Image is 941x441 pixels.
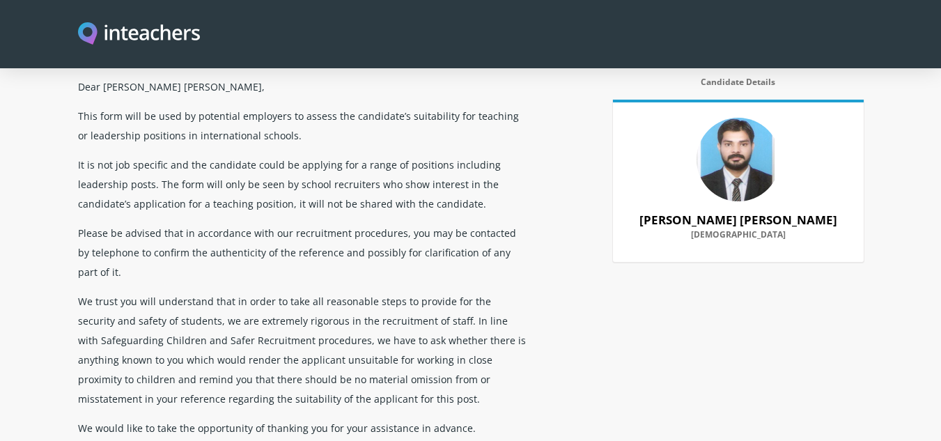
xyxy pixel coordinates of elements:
p: Dear [PERSON_NAME] [PERSON_NAME], [78,72,529,101]
img: Inteachers [78,22,201,47]
p: It is not job specific and the candidate could be applying for a range of positions including lea... [78,150,529,218]
strong: [PERSON_NAME] [PERSON_NAME] [639,212,837,228]
label: Candidate Details [613,77,864,95]
p: We trust you will understand that in order to take all reasonable steps to provide for the securi... [78,286,529,413]
a: Visit this site's homepage [78,22,201,47]
label: [DEMOGRAPHIC_DATA] [630,230,847,248]
p: Please be advised that in accordance with our recruitment procedures, you may be contacted by tel... [78,218,529,286]
p: This form will be used by potential employers to assess the candidate’s suitability for teaching ... [78,101,529,150]
img: 80691 [697,118,780,201]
